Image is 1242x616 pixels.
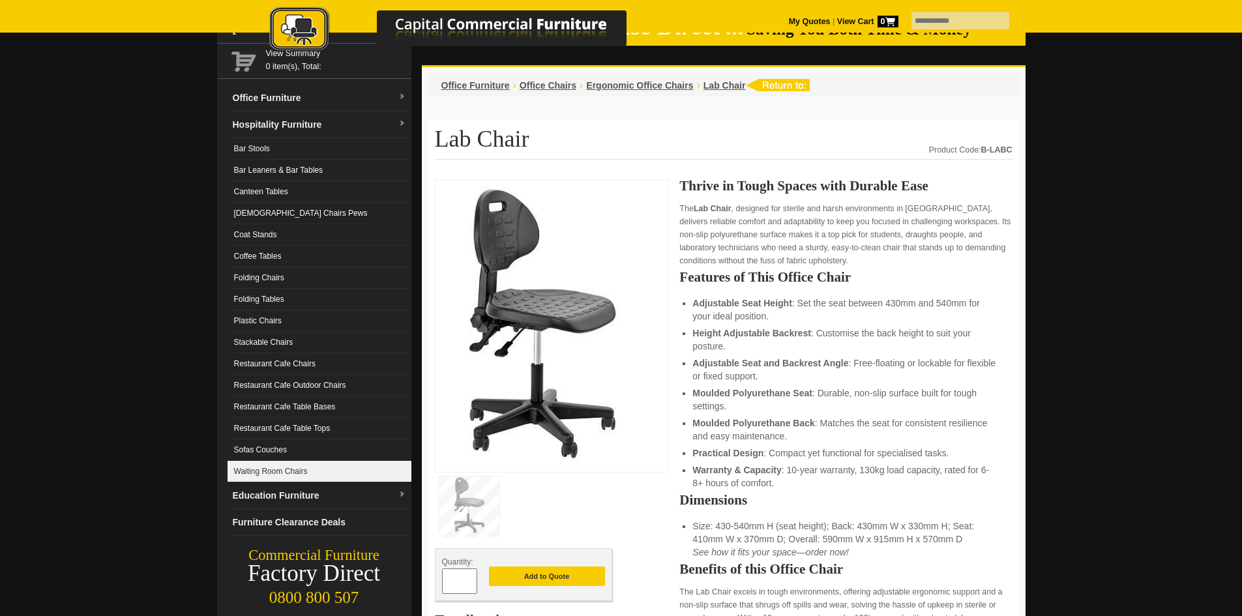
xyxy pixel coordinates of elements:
[441,80,510,91] a: Office Furniture
[878,16,898,27] span: 0
[228,375,411,396] a: Restaurant Cafe Outdoor Chairs
[228,160,411,181] a: Bar Leaners & Bar Tables
[696,79,700,92] li: ›
[929,143,1013,156] div: Product Code:
[228,461,411,482] a: Waiting Room Chairs
[233,7,690,58] a: Capital Commercial Furniture Logo
[228,439,411,461] a: Sofas Couches
[228,353,411,375] a: Restaurant Cafe Chairs
[703,80,746,91] a: Lab Chair
[692,463,999,490] li: : 10-year warranty, 130kg load capacity, rated for 6-8+ hours of comfort.
[228,310,411,332] a: Plastic Chairs
[513,79,516,92] li: ›
[217,565,411,583] div: Factory Direct
[228,396,411,418] a: Restaurant Cafe Table Bases
[442,186,638,462] img: Lab Chair
[679,179,1012,192] h2: Thrive in Tough Spaces with Durable Ease
[228,181,411,203] a: Canteen Tables
[217,546,411,565] div: Commercial Furniture
[692,327,999,353] li: : Customise the back height to suit your posture.
[398,491,406,499] img: dropdown
[692,297,999,323] li: : Set the seat between 430mm and 540mm for your ideal position.
[692,358,848,368] strong: Adjustable Seat and Backrest Angle
[228,138,411,160] a: Bar Stools
[233,7,690,54] img: Capital Commercial Furniture Logo
[692,298,791,308] strong: Adjustable Seat Height
[442,557,473,566] span: Quantity:
[692,547,849,557] em: See how it fits your space—order now!
[398,93,406,101] img: dropdown
[228,224,411,246] a: Coat Stands
[228,85,411,111] a: Office Furnituredropdown
[692,418,814,428] strong: Moulded Polyurethane Back
[228,482,411,509] a: Education Furnituredropdown
[692,448,763,458] strong: Practical Design
[692,328,811,338] strong: Height Adjustable Backrest
[679,563,1012,576] h2: Benefits of this Office Chair
[692,387,999,413] li: : Durable, non-slip surface built for tough settings.
[679,202,1012,267] p: The , designed for sterile and harsh environments in [GEOGRAPHIC_DATA], delivers reliable comfort...
[837,17,898,26] strong: View Cart
[228,246,411,267] a: Coffee Tables
[679,271,1012,284] h2: Features of This Office Chair
[692,417,999,443] li: : Matches the seat for consistent resilience and easy maintenance.
[692,447,999,460] li: : Compact yet functional for specialised tasks.
[586,80,693,91] a: Ergonomic Office Chairs
[580,79,583,92] li: ›
[694,204,732,213] strong: Lab Chair
[489,566,605,586] button: Add to Quote
[398,120,406,128] img: dropdown
[745,79,810,91] img: return to
[217,582,411,607] div: 0800 800 507
[228,203,411,224] a: [DEMOGRAPHIC_DATA] Chairs Pews
[692,520,999,559] li: Size: 430-540mm H (seat height); Back: 430mm W x 330mm H; Seat: 410mm W x 370mm D; Overall: 590mm...
[692,465,781,475] strong: Warranty & Capacity
[228,267,411,289] a: Folding Chairs
[228,418,411,439] a: Restaurant Cafe Table Tops
[228,332,411,353] a: Stackable Chairs
[679,493,1012,506] h2: Dimensions
[520,80,576,91] a: Office Chairs
[789,17,831,26] a: My Quotes
[981,145,1013,154] strong: B-LABC
[435,126,1013,160] h1: Lab Chair
[228,509,411,536] a: Furniture Clearance Deals
[692,388,812,398] strong: Moulded Polyurethane Seat
[835,17,898,26] a: View Cart0
[228,111,411,138] a: Hospitality Furnituredropdown
[228,289,411,310] a: Folding Tables
[692,357,999,383] li: : Free-floating or lockable for flexible or fixed support.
